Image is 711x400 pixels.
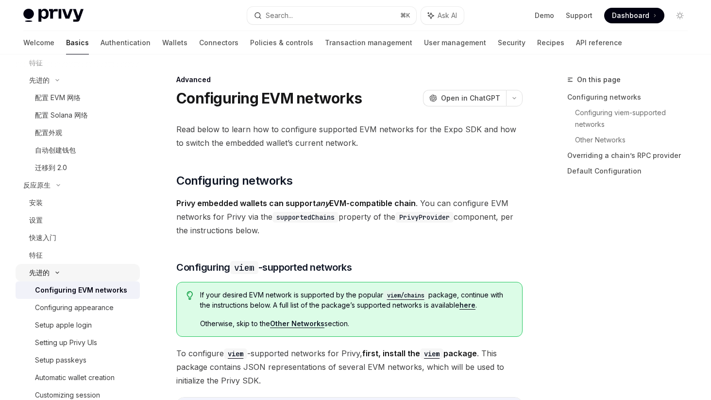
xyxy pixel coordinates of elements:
[29,233,56,242] font: 快速入门
[16,316,140,334] a: Setup apple login
[35,354,86,366] div: Setup passkeys
[16,351,140,369] a: Setup passkeys
[250,31,313,54] a: Policies & controls
[35,302,114,313] div: Configuring appearance
[438,11,457,20] span: Ask AI
[604,8,664,23] a: Dashboard
[575,132,695,148] a: Other Networks
[421,7,464,24] button: Ask AI
[29,198,43,207] font: 安装
[577,74,621,86] span: On this page
[176,347,523,387] span: To configure -supported networks for Privy, . This package contains JSON representations of sever...
[35,337,97,348] div: Setting up Privy UIs
[420,348,443,359] code: viem
[16,124,140,141] a: 配置外观
[35,128,62,137] font: 配置外观
[35,319,92,331] div: Setup apple login
[383,291,428,299] a: viem/chains
[176,89,362,107] h1: Configuring EVM networks
[176,196,523,237] span: . You can configure EVM networks for Privy via the property of the component, per the instruction...
[35,93,81,102] font: 配置 EVM 网络
[224,348,247,359] code: viem
[35,284,127,296] div: Configuring EVM networks
[270,319,324,328] a: Other Networks
[16,299,140,316] a: Configuring appearance
[16,106,140,124] a: 配置 Solana 网络
[441,93,500,103] span: Open in ChatGPT
[272,212,339,223] code: supportedChains
[537,31,564,54] a: Recipes
[16,229,140,246] a: 快速入门
[535,11,554,20] a: Demo
[567,148,695,163] a: Overriding a chain’s RPC provider
[16,281,140,299] a: Configuring EVM networks
[162,31,187,54] a: Wallets
[612,11,649,20] span: Dashboard
[16,334,140,351] a: Setting up Privy UIs
[270,319,324,328] strong: Other Networks
[23,181,51,189] font: 反应原生
[101,31,151,54] a: Authentication
[247,7,416,24] button: Search...⌘K
[383,291,428,300] code: viem/chains
[200,290,512,310] span: If your desired EVM network is supported by the popular package, continue with the instructions b...
[316,198,329,208] em: any
[176,261,352,274] span: Configuring -supported networks
[176,173,292,189] span: Configuring networks
[16,194,140,211] a: 安装
[35,372,115,383] div: Automatic wallet creation
[424,31,486,54] a: User management
[16,159,140,176] a: 迁移到 2.0
[423,90,506,106] button: Open in ChatGPT
[16,141,140,159] a: 自动创建钱包
[29,251,43,259] font: 特征
[567,89,695,105] a: Configuring networks
[575,105,695,132] a: Configuring viem-supported networks
[176,75,523,85] div: Advanced
[29,268,50,277] font: 先进的
[576,31,622,54] a: API reference
[66,31,89,54] a: Basics
[266,10,293,21] div: Search...
[23,9,84,22] img: light logo
[23,31,54,54] a: Welcome
[395,212,454,223] code: PrivyProvider
[35,163,67,172] font: 迁移到 2.0
[400,12,410,19] span: ⌘ K
[29,76,50,84] font: 先进的
[29,216,43,224] font: 设置
[16,211,140,229] a: 设置
[498,31,525,54] a: Security
[362,348,477,358] strong: first, install the package
[325,31,412,54] a: Transaction management
[199,31,238,54] a: Connectors
[16,369,140,386] a: Automatic wallet creation
[566,11,592,20] a: Support
[16,89,140,106] a: 配置 EVM 网络
[230,261,258,274] code: viem
[35,146,76,154] font: 自动创建钱包
[200,319,512,329] span: Otherwise, skip to the section.
[672,8,688,23] button: Toggle dark mode
[35,111,88,119] font: 配置 Solana 网络
[224,348,247,358] a: viem
[420,348,443,358] a: viem
[186,291,193,300] svg: Tip
[176,198,416,208] strong: Privy embedded wallets can support EVM-compatible chain
[16,246,140,264] a: 特征
[176,122,523,150] span: Read below to learn how to configure supported EVM networks for the Expo SDK and how to switch th...
[459,301,475,310] a: here
[567,163,695,179] a: Default Configuration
